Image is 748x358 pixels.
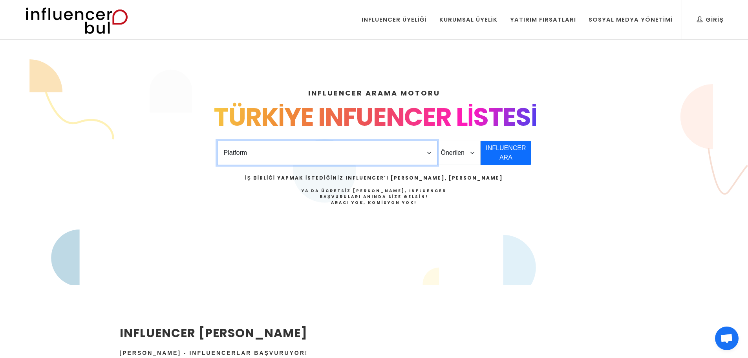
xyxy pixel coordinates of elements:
[245,188,503,206] h4: Ya da Ücretsiz [PERSON_NAME], Influencer Başvuruları Anında Size Gelsin!
[120,324,413,342] h2: INFLUENCER [PERSON_NAME]
[120,350,308,356] span: [PERSON_NAME] - Influencerlar Başvuruyor!
[510,15,576,24] div: Yatırım Fırsatları
[120,88,629,98] h4: INFLUENCER ARAMA MOTORU
[362,15,427,24] div: Influencer Üyeliği
[589,15,673,24] div: Sosyal Medya Yönetimi
[331,200,417,206] strong: Aracı Yok, Komisyon Yok!
[715,327,739,350] div: Açık sohbet
[481,141,531,165] button: INFLUENCER ARA
[120,98,631,136] div: TÜRKİYE INFUENCER LİSTESİ
[697,15,724,24] div: Giriş
[245,174,503,182] h2: İş Birliği Yapmak İstediğiniz Influencer’ı [PERSON_NAME], [PERSON_NAME]
[439,15,497,24] div: Kurumsal Üyelik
